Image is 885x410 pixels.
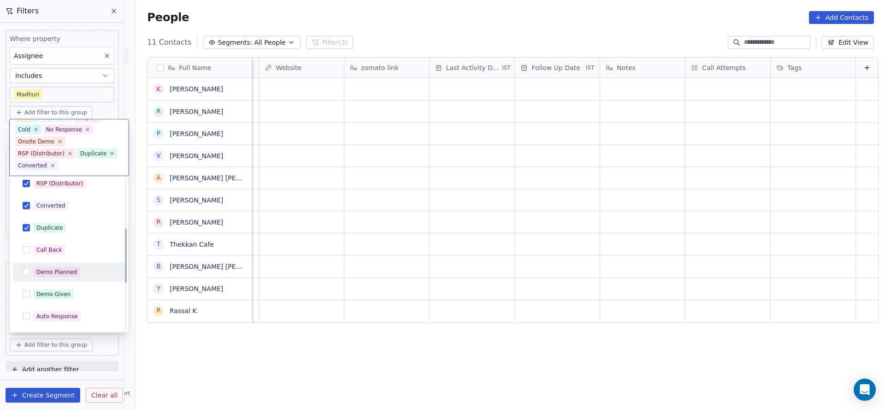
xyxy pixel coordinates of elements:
div: No Response [46,125,82,134]
div: Duplicate [36,224,63,232]
div: RSP (Distributor) [36,179,83,188]
div: Converted [18,161,47,170]
div: Converted [36,202,65,210]
div: RSP (Distributor) [18,149,65,158]
div: Onsite Demo [18,137,54,146]
div: Duplicate [80,149,106,158]
div: Demo Given [36,290,71,298]
div: Cold [18,125,30,134]
div: Demo Planned [36,268,77,276]
div: Auto Response [36,312,78,321]
div: Call Back [36,246,62,254]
